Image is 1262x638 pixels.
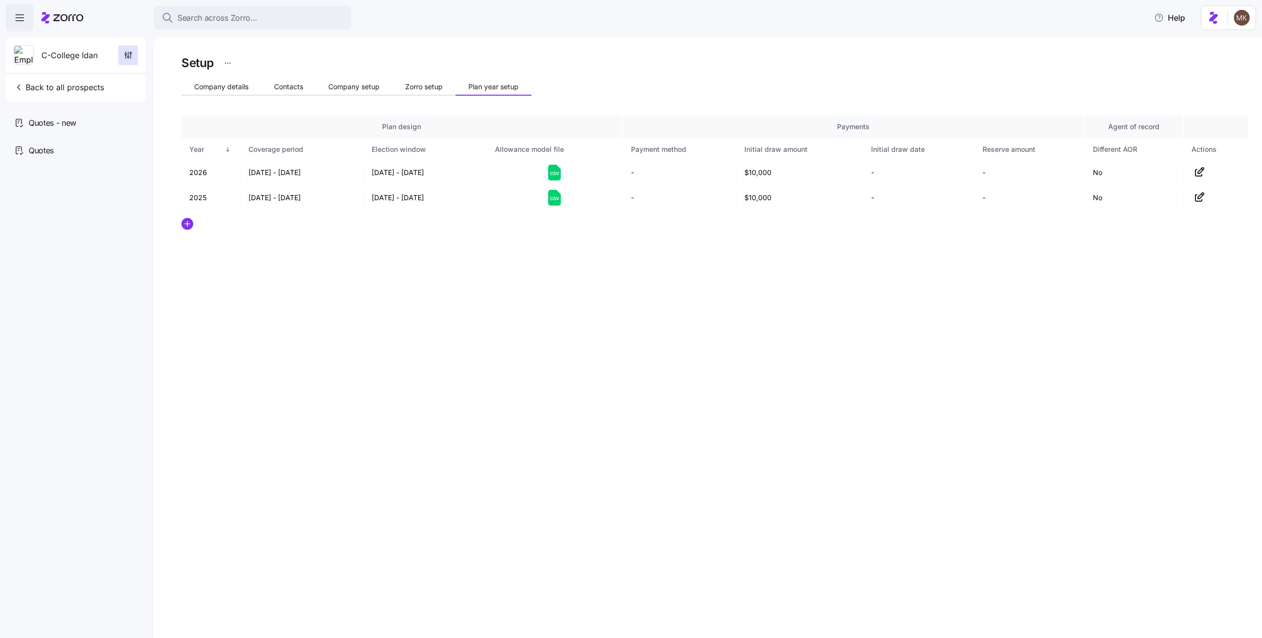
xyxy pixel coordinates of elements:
[623,160,736,185] td: -
[736,160,863,185] td: $10,000
[736,185,863,210] td: $10,000
[631,121,1076,132] div: Payments
[29,117,76,129] span: Quotes - new
[975,160,1085,185] td: -
[744,144,854,155] div: Initial draw amount
[10,77,108,97] button: Back to all prospects
[29,144,54,157] span: Quotes
[6,109,146,137] a: Quotes - new
[405,83,443,90] span: Zorro setup
[1093,144,1174,155] div: Different AOR
[274,83,303,90] span: Contacts
[1234,10,1250,26] img: 5ab780eebedb11a070f00e4a129a1a32
[181,55,214,71] h1: Setup
[241,185,364,210] td: [DATE] - [DATE]
[871,144,966,155] div: Initial draw date
[177,12,257,24] span: Search across Zorro...
[364,160,487,185] td: [DATE] - [DATE]
[1085,160,1184,185] td: No
[181,160,241,185] td: 2026
[1192,144,1240,155] div: Actions
[6,137,146,164] a: Quotes
[189,121,614,132] div: Plan design
[181,185,241,210] td: 2025
[181,218,193,230] svg: add icon
[623,185,736,210] td: -
[1146,8,1193,28] button: Help
[248,144,354,155] div: Coverage period
[495,144,614,155] div: Allowance model file
[14,81,104,93] span: Back to all prospects
[863,185,975,210] td: -
[631,144,727,155] div: Payment method
[975,185,1085,210] td: -
[189,144,223,155] div: Year
[154,6,351,30] button: Search across Zorro...
[194,83,248,90] span: Company details
[14,46,33,66] img: Employer logo
[364,185,487,210] td: [DATE] - [DATE]
[1085,185,1184,210] td: No
[863,160,975,185] td: -
[1154,12,1185,24] span: Help
[241,160,364,185] td: [DATE] - [DATE]
[468,83,519,90] span: Plan year setup
[181,138,241,161] th: YearSorted descending
[41,49,98,62] span: C-College Idan
[328,83,380,90] span: Company setup
[982,144,1076,155] div: Reserve amount
[372,144,478,155] div: Election window
[224,146,231,153] div: Sorted descending
[1093,121,1174,132] div: Agent of record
